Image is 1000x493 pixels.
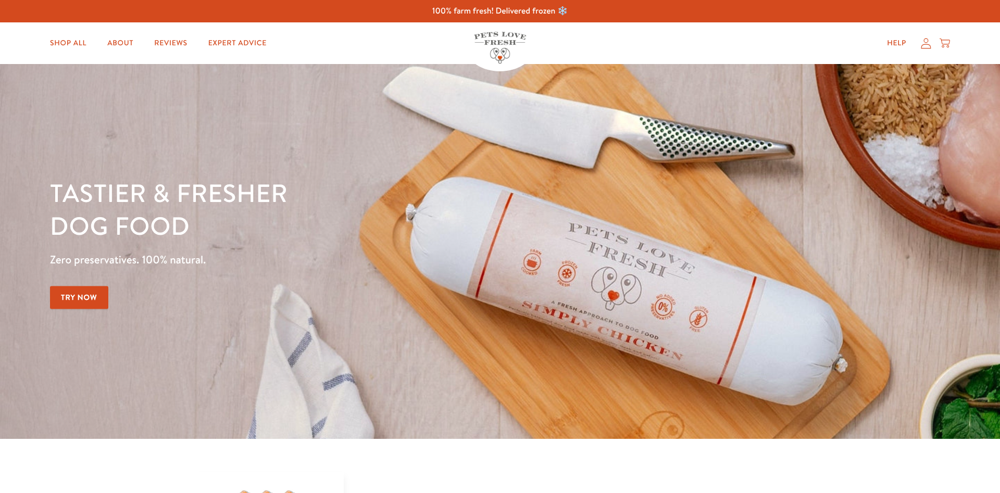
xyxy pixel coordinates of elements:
[474,32,526,64] img: Pets Love Fresh
[50,286,108,309] a: Try Now
[50,250,650,269] p: Zero preservatives. 100% natural.
[146,33,195,54] a: Reviews
[42,33,95,54] a: Shop All
[50,178,650,243] h1: Tastier & fresher dog food
[200,33,275,54] a: Expert Advice
[879,33,915,54] a: Help
[99,33,142,54] a: About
